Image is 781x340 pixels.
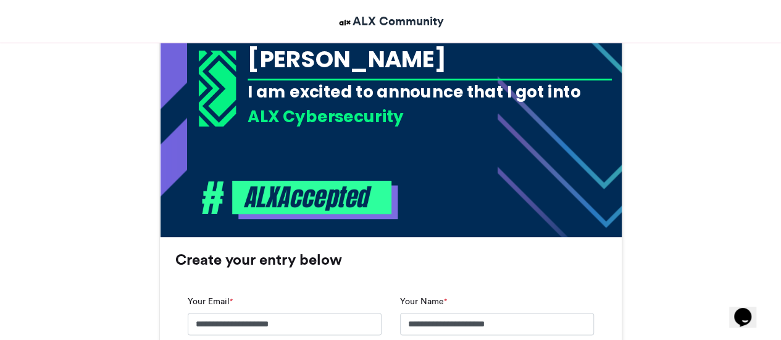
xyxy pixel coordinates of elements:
h3: Create your entry below [175,252,606,267]
div: ALX Cybersecurity [248,105,612,128]
a: ALX Community [337,12,444,30]
label: Your Email [188,295,233,308]
img: 1718367053.733-03abb1a83a9aadad37b12c69bdb0dc1c60dcbf83.png [198,50,236,126]
label: Your Name [400,295,447,308]
iframe: chat widget [729,291,769,328]
img: ALX Community [337,15,353,30]
div: [PERSON_NAME] [248,43,612,75]
div: I am excited to announce that I got into the [248,80,612,125]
